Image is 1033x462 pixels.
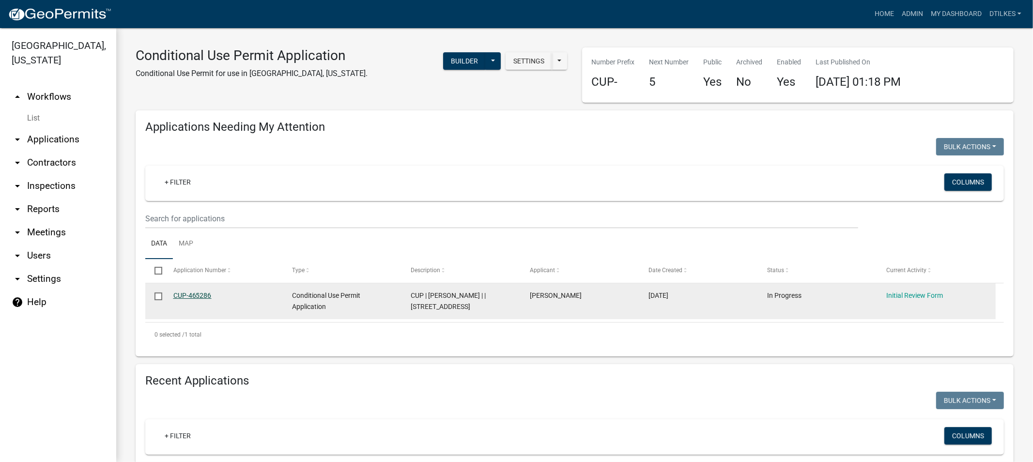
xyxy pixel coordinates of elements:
span: Conditional Use Permit Application [292,292,360,310]
datatable-header-cell: Select [145,259,164,282]
h4: Yes [777,75,802,89]
p: Conditional Use Permit for use in [GEOGRAPHIC_DATA], [US_STATE]. [136,68,368,79]
i: arrow_drop_down [12,250,23,262]
i: arrow_drop_up [12,91,23,103]
datatable-header-cell: Applicant [521,259,639,282]
p: Public [704,57,722,67]
datatable-header-cell: Date Created [639,259,758,282]
a: My Dashboard [927,5,986,23]
input: Search for applications [145,209,858,229]
h3: Conditional Use Permit Application [136,47,368,64]
h4: CUP- [592,75,635,89]
span: [DATE] 01:18 PM [816,75,901,89]
a: + Filter [157,427,199,445]
span: Type [292,267,305,274]
div: 1 total [145,323,1004,347]
a: dtilkes [986,5,1025,23]
datatable-header-cell: Description [401,259,520,282]
datatable-header-cell: Status [758,259,877,282]
h4: Recent Applications [145,374,1004,388]
a: Admin [898,5,927,23]
datatable-header-cell: Current Activity [877,259,996,282]
i: arrow_drop_down [12,227,23,238]
span: Description [411,267,440,274]
span: Status [767,267,784,274]
p: Number Prefix [592,57,635,67]
span: In Progress [767,292,802,299]
a: Data [145,229,173,260]
datatable-header-cell: Application Number [164,259,282,282]
i: arrow_drop_down [12,180,23,192]
h4: 5 [649,75,689,89]
a: CUP-465286 [173,292,212,299]
i: arrow_drop_down [12,273,23,285]
a: Home [871,5,898,23]
a: Initial Review Form [886,292,943,299]
span: Nicole Pahl [530,292,582,299]
h4: Yes [704,75,722,89]
button: Bulk Actions [936,392,1004,409]
p: Last Published On [816,57,901,67]
button: Settings [506,52,552,70]
datatable-header-cell: Type [283,259,401,282]
span: Application Number [173,267,226,274]
a: + Filter [157,173,199,191]
p: Enabled [777,57,802,67]
button: Columns [944,173,992,191]
p: Archived [737,57,763,67]
i: arrow_drop_down [12,134,23,145]
span: 08/18/2025 [648,292,668,299]
h4: Applications Needing My Attention [145,120,1004,134]
i: help [12,296,23,308]
i: arrow_drop_down [12,157,23,169]
i: arrow_drop_down [12,203,23,215]
p: Next Number [649,57,689,67]
h4: No [737,75,763,89]
span: 0 selected / [154,331,185,338]
span: CUP | Nicole Pahl | | 1601 Utica Avenue South | St. Louis Park, MN 55416 [411,292,486,310]
span: Date Created [648,267,682,274]
button: Columns [944,427,992,445]
a: Map [173,229,199,260]
button: Bulk Actions [936,138,1004,155]
span: Current Activity [886,267,926,274]
span: Applicant [530,267,555,274]
button: Builder [443,52,486,70]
